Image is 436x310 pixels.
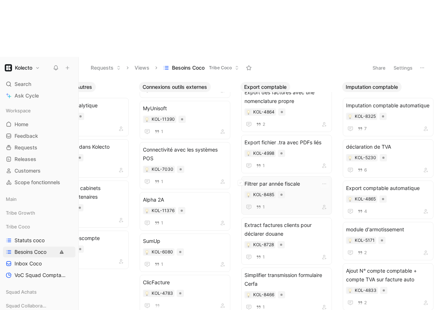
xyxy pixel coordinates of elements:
div: Tribe CocoStatuts cocoBesoins CocoInbox CocoVoC Squad Comptabilité [3,221,75,281]
span: Squad Collaborateurs [6,302,47,309]
button: 1 [255,253,266,261]
div: KOL-6080 [152,248,173,256]
h1: Kolecto [15,65,32,71]
div: Tribe Growth [3,207,75,220]
a: MyUnisoft1 [140,101,230,139]
div: Main [3,194,75,207]
span: Workspace [6,107,31,114]
img: 💡 [246,110,251,115]
button: Imputation comptable [342,82,402,92]
div: Workspace [3,105,75,116]
div: KOL-7030 [152,166,173,173]
span: 1 [161,262,163,266]
a: Immobilisations dans Kolecto [38,139,129,178]
div: KOL-4833 [355,287,377,294]
span: Export fichier .tra avec PDFs liés [244,138,329,147]
button: 💡 [246,151,251,156]
a: Home [3,119,75,130]
button: 1 [255,162,266,170]
img: 💡 [246,193,251,197]
span: Main [6,195,17,203]
a: Lettrage avec escompte [38,231,129,269]
img: 💡 [348,289,352,293]
span: Inbox Coco [15,260,42,267]
button: 1 [153,128,165,136]
a: Export des factures avec une nomenclature propre2 [241,85,332,132]
span: 2 [364,251,367,255]
span: Ask Cycle [15,91,39,100]
button: New [37,272,133,280]
span: Feedback [15,132,38,140]
span: Besoins Coco [15,248,46,256]
span: Alpha 2A [143,195,227,204]
span: Lettrage avec escompte [41,234,126,243]
span: Search [15,80,31,88]
span: 1 [263,205,265,209]
button: 💡 [347,238,353,243]
button: 2 [356,249,368,257]
span: Extract factures clients pour déclarer douane [244,221,329,238]
span: Imputation comptable [346,83,398,91]
div: 💡 [347,114,353,119]
div: KOL-4783 [152,290,173,297]
button: Share [369,63,389,73]
div: 💡 [347,288,353,293]
img: 💡 [145,117,149,122]
a: Ask Cycle [3,90,75,101]
a: Statuts coco [3,235,75,246]
span: 1 [161,221,163,225]
span: 1 [263,255,265,259]
div: KOL-11390 [152,116,175,123]
img: 💡 [145,209,149,213]
span: Export comptable [244,83,287,91]
img: 💡 [246,152,251,156]
button: 💡 [144,291,149,296]
a: Imputation comptable automatique7 [343,98,433,136]
img: 💡 [145,250,149,255]
button: 💡 [144,208,149,213]
span: Requests [15,144,37,151]
a: VoC Squad Comptabilité [3,270,75,281]
a: Customers [3,165,75,176]
span: 1 [263,305,265,309]
span: Tribe Coco [209,64,232,71]
a: Besoins Coco [3,247,75,257]
a: Comptabilité analytique [38,98,129,136]
div: KOL-8485 [253,191,274,198]
span: ClicFacture [143,278,227,287]
span: Comptabilité analytique [41,101,126,110]
img: 💡 [348,239,352,243]
button: 2 [255,120,267,128]
button: 💡 [246,242,251,247]
button: Views [131,62,153,73]
span: Connectivité avec les systèmes POS [143,145,227,163]
span: Besoins Coco [172,64,205,71]
div: 💡 [144,167,149,172]
span: SumUp [143,237,227,245]
div: Comptabilité - AutresNew [34,79,136,284]
a: Connectivité avec les systèmes POS1 [140,142,230,189]
span: VoC Squad Comptabilité [15,272,66,279]
button: Requests [87,62,124,73]
div: Main [3,194,75,204]
span: 1 [161,129,163,134]
button: 💡 [246,292,251,297]
a: Filtrer par année fiscale1 [241,176,332,215]
div: KOL-8728 [253,241,274,248]
span: 7 [364,127,367,131]
img: 💡 [348,156,352,160]
div: KOL-4865 [355,195,376,203]
span: Home [15,121,28,128]
a: Inbox Coco [3,258,75,269]
a: Feedback [3,131,75,141]
div: KOL-11376 [152,207,174,214]
span: Immobilisations dans Kolecto [41,142,126,151]
div: KOL-8466 [253,291,274,298]
img: 💡 [348,197,352,202]
button: 2 [356,299,368,307]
